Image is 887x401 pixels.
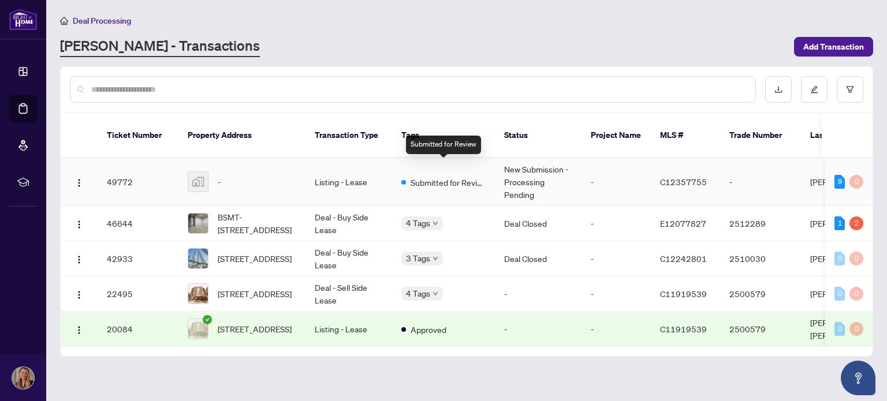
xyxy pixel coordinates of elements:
[720,241,801,276] td: 2510030
[74,220,84,229] img: Logo
[849,216,863,230] div: 2
[849,252,863,265] div: 0
[218,175,221,188] span: -
[98,158,178,206] td: 49772
[495,158,582,206] td: New Submission - Processing Pending
[98,206,178,241] td: 46644
[433,256,438,261] span: down
[801,76,828,103] button: edit
[305,158,392,206] td: Listing - Lease
[406,136,481,154] div: Submitted for Review
[411,176,486,189] span: Submitted for Review
[392,113,495,158] th: Tags
[495,206,582,241] td: Deal Closed
[411,323,446,336] span: Approved
[720,312,801,347] td: 2500579
[98,113,178,158] th: Ticket Number
[582,113,651,158] th: Project Name
[406,216,430,230] span: 4 Tags
[70,249,88,268] button: Logo
[720,206,801,241] td: 2512289
[406,287,430,300] span: 4 Tags
[582,241,651,276] td: -
[305,113,392,158] th: Transaction Type
[74,255,84,264] img: Logo
[203,315,212,324] span: check-circle
[188,319,208,339] img: thumbnail-img
[582,206,651,241] td: -
[765,76,792,103] button: download
[12,367,34,389] img: Profile Icon
[582,312,651,347] td: -
[849,322,863,336] div: 0
[305,276,392,312] td: Deal - Sell Side Lease
[70,284,88,303] button: Logo
[846,85,854,93] span: filter
[98,276,178,312] td: 22495
[837,76,863,103] button: filter
[794,37,873,57] button: Add Transaction
[218,211,296,236] span: BSMT-[STREET_ADDRESS]
[720,113,801,158] th: Trade Number
[70,320,88,338] button: Logo
[720,276,801,312] td: 2500579
[834,175,845,189] div: 9
[74,325,84,335] img: Logo
[74,290,84,299] img: Logo
[834,216,845,230] div: 1
[70,173,88,191] button: Logo
[60,17,68,25] span: home
[433,291,438,297] span: down
[582,158,651,206] td: -
[834,252,845,265] div: 0
[720,158,801,206] td: -
[188,249,208,268] img: thumbnail-img
[98,241,178,276] td: 42933
[60,36,260,57] a: [PERSON_NAME] - Transactions
[834,322,845,336] div: 0
[70,214,88,233] button: Logo
[433,220,438,226] span: down
[841,361,875,395] button: Open asap
[188,284,208,303] img: thumbnail-img
[849,175,863,189] div: 0
[660,288,707,299] span: C11919539
[305,206,392,241] td: Deal - Buy Side Lease
[849,287,863,301] div: 0
[218,252,292,265] span: [STREET_ADDRESS]
[495,312,582,347] td: -
[660,324,707,334] span: C11919539
[188,172,208,192] img: thumbnail-img
[218,323,292,335] span: [STREET_ADDRESS]
[74,178,84,188] img: Logo
[803,38,864,56] span: Add Transaction
[178,113,305,158] th: Property Address
[834,287,845,301] div: 0
[406,252,430,265] span: 3 Tags
[98,312,178,347] td: 20084
[73,16,131,26] span: Deal Processing
[660,253,707,264] span: C12242801
[660,177,707,187] span: C12357755
[218,287,292,300] span: [STREET_ADDRESS]
[582,276,651,312] td: -
[495,113,582,158] th: Status
[305,312,392,347] td: Listing - Lease
[9,9,37,30] img: logo
[810,85,818,93] span: edit
[495,276,582,312] td: -
[651,113,720,158] th: MLS #
[188,213,208,233] img: thumbnail-img
[774,85,782,93] span: download
[495,241,582,276] td: Deal Closed
[305,241,392,276] td: Deal - Buy Side Lease
[660,218,706,228] span: E12077827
